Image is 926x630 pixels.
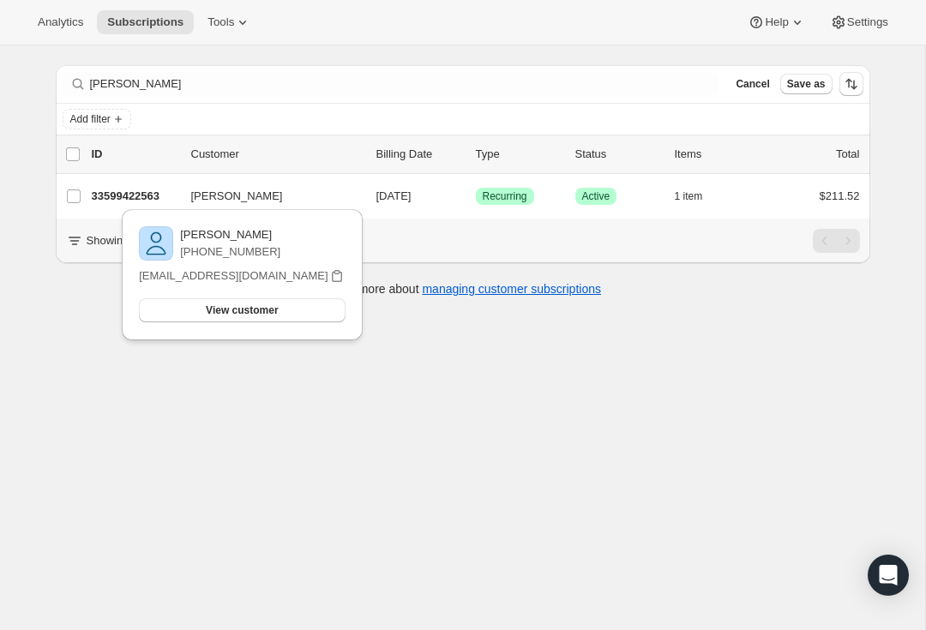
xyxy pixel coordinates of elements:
div: 33599422563[PERSON_NAME][DATE]SuccessRecurringSuccessActive1 item$211.52 [92,184,860,208]
img: variant image [139,226,173,261]
button: Add filter [63,109,131,129]
p: [EMAIL_ADDRESS][DOMAIN_NAME] [139,267,328,285]
p: 33599422563 [92,188,177,205]
button: Tools [197,10,262,34]
span: Tools [207,15,234,29]
p: Total [836,146,859,163]
span: 1 item [675,189,703,203]
div: IDCustomerBilling DateTypeStatusItemsTotal [92,146,860,163]
button: [PERSON_NAME] [181,183,352,210]
span: Add filter [70,112,111,126]
div: Open Intercom Messenger [868,555,909,596]
p: Status [575,146,661,163]
button: Analytics [27,10,93,34]
span: Save as [787,77,826,91]
span: Subscriptions [107,15,183,29]
button: 1 item [675,184,722,208]
span: Recurring [483,189,527,203]
span: [PERSON_NAME] [191,188,283,205]
button: Subscriptions [97,10,194,34]
p: [PHONE_NUMBER] [180,243,280,261]
button: View customer [139,298,345,322]
p: Customer [191,146,363,163]
span: Active [582,189,610,203]
button: Help [737,10,815,34]
div: Type [476,146,562,163]
span: Cancel [736,77,769,91]
button: Sort the results [839,72,863,96]
p: Learn more about [324,280,601,297]
button: Cancel [729,74,776,94]
button: Save as [780,74,833,94]
span: [DATE] [376,189,412,202]
div: Items [675,146,761,163]
p: Billing Date [376,146,462,163]
p: ID [92,146,177,163]
button: Settings [820,10,899,34]
input: Filter subscribers [90,72,719,96]
span: $211.52 [820,189,860,202]
span: Settings [847,15,888,29]
span: Help [765,15,788,29]
span: View customer [206,303,278,317]
a: managing customer subscriptions [422,282,601,296]
p: Showing 1 to 1 of 1 [87,232,182,249]
nav: Pagination [813,229,860,253]
p: [PERSON_NAME] [180,226,280,243]
span: Analytics [38,15,83,29]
